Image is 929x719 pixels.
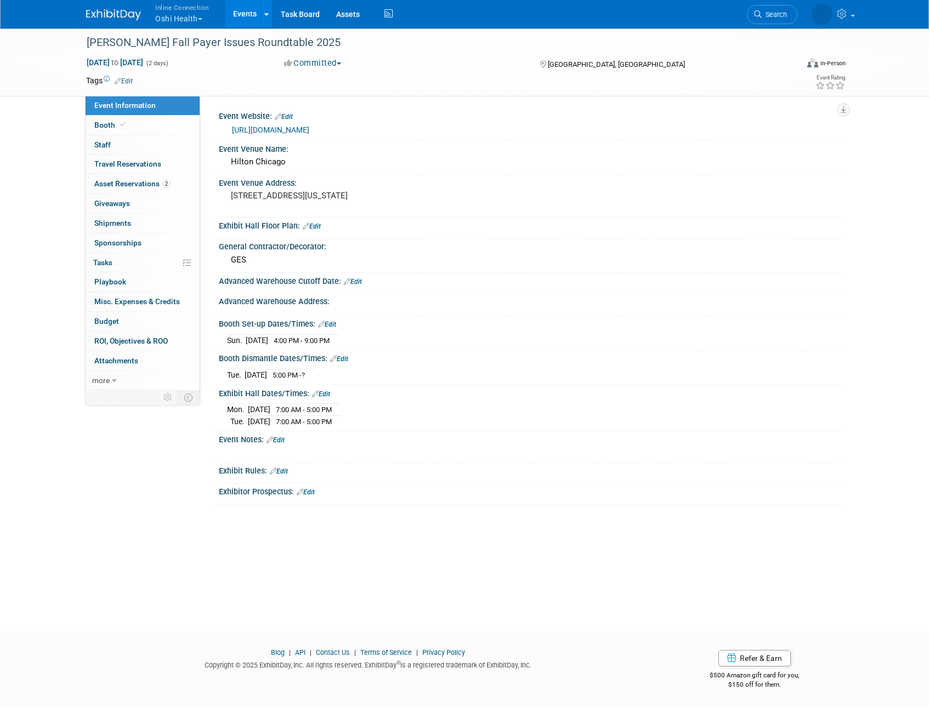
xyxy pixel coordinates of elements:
[276,406,332,414] span: 7:00 AM - 5:00 PM
[155,2,209,13] span: Inline Connection
[94,159,161,168] span: Travel Reservations
[86,9,141,20] img: ExhibitDay
[246,334,268,346] td: [DATE]
[94,297,180,306] span: Misc. Expenses & Credits
[219,218,843,232] div: Exhibit Hall Floor Plan:
[276,418,332,426] span: 7:00 AM - 5:00 PM
[270,467,288,475] a: Edit
[86,116,200,135] a: Booth
[120,122,126,128] i: Booth reservation complete
[275,113,293,121] a: Edit
[227,334,246,346] td: Sun.
[86,351,200,370] a: Attachments
[86,371,200,390] a: more
[248,415,270,427] td: [DATE]
[297,488,315,496] a: Edit
[94,140,111,149] span: Staff
[219,463,843,477] div: Exhibit Rules:
[227,404,248,416] td: Mon.
[219,350,843,364] div: Booth Dismantle Dates/Times:
[94,219,131,227] span: Shipments
[86,214,200,233] a: Shipments
[303,222,321,230] a: Edit
[352,648,359,657] span: |
[158,390,178,404] td: Personalize Event Tab Strip
[280,58,345,69] button: Committed
[219,431,843,446] div: Event Notes:
[227,153,835,170] div: Hilton Chicago
[812,4,832,25] img: Brian Lew
[219,293,843,307] div: Advanced Warehouse Address:
[762,10,787,19] span: Search
[162,180,171,188] span: 2
[271,648,285,657] a: Blog
[93,258,112,267] span: Tasks
[302,371,305,379] span: ?
[718,650,791,666] a: Refer & Earn
[219,175,843,189] div: Event Venue Address:
[94,121,128,129] span: Booth
[86,96,200,115] a: Event Information
[92,376,110,385] span: more
[666,664,843,689] div: $500 Amazon gift card for you,
[267,436,285,444] a: Edit
[274,336,330,345] span: 4:00 PM - 9:00 PM
[396,660,400,666] sup: ®
[273,371,305,379] span: 5:00 PM -
[219,483,843,498] div: Exhibitor Prospectus:
[86,194,200,213] a: Giveaways
[86,155,200,174] a: Travel Reservations
[145,60,168,67] span: (2 days)
[219,385,843,400] div: Exhibit Hall Dates/Times:
[86,58,144,67] span: [DATE] [DATE]
[248,404,270,416] td: [DATE]
[94,277,126,286] span: Playbook
[227,252,835,269] div: GES
[94,101,156,110] span: Event Information
[86,233,200,253] a: Sponsorships
[86,272,200,292] a: Playbook
[344,278,362,286] a: Edit
[227,415,248,427] td: Tue.
[413,648,421,657] span: |
[86,292,200,311] a: Misc. Expenses & Credits
[232,125,309,134] a: [URL][DOMAIN_NAME]
[807,59,818,67] img: Format-Inperson.png
[219,316,843,330] div: Booth Set-up Dates/Times:
[178,390,200,404] td: Toggle Event Tabs
[245,369,267,381] td: [DATE]
[666,680,843,689] div: $150 off for them.
[307,648,314,657] span: |
[548,60,685,69] span: [GEOGRAPHIC_DATA], [GEOGRAPHIC_DATA]
[115,77,133,85] a: Edit
[83,33,781,53] div: [PERSON_NAME] Fall Payer Issues Roundtable 2025
[86,312,200,331] a: Budget
[295,648,305,657] a: API
[747,5,797,24] a: Search
[316,648,350,657] a: Contact Us
[94,356,138,365] span: Attachments
[219,273,843,287] div: Advanced Warehouse Cutoff Date:
[360,648,412,657] a: Terms of Service
[820,59,846,67] div: In-Person
[330,355,348,363] a: Edit
[94,179,171,188] span: Asset Reservations
[231,191,467,201] pre: [STREET_ADDRESS][US_STATE]
[219,238,843,252] div: General Contractor/Decorator:
[312,390,330,398] a: Edit
[94,317,119,326] span: Budget
[110,58,120,67] span: to
[815,75,845,81] div: Event Rating
[286,648,293,657] span: |
[227,369,245,381] td: Tue.
[94,199,130,208] span: Giveaways
[86,75,133,86] td: Tags
[86,174,200,193] a: Asset Reservations2
[219,141,843,155] div: Event Venue Name:
[86,332,200,351] a: ROI, Objectives & ROO
[86,135,200,155] a: Staff
[733,57,846,73] div: Event Format
[86,253,200,272] a: Tasks
[219,108,843,122] div: Event Website:
[94,238,141,247] span: Sponsorships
